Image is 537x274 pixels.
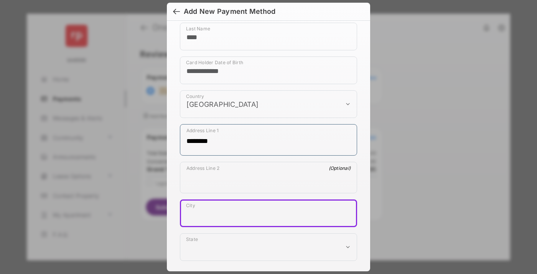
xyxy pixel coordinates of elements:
div: payment_method_screening[postal_addresses][country] [180,90,357,118]
div: payment_method_screening[postal_addresses][addressLine2] [180,162,357,193]
div: payment_method_screening[postal_addresses][addressLine1] [180,124,357,156]
div: payment_method_screening[postal_addresses][administrativeArea] [180,233,357,261]
div: Add New Payment Method [184,7,275,16]
div: payment_method_screening[postal_addresses][locality] [180,199,357,227]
